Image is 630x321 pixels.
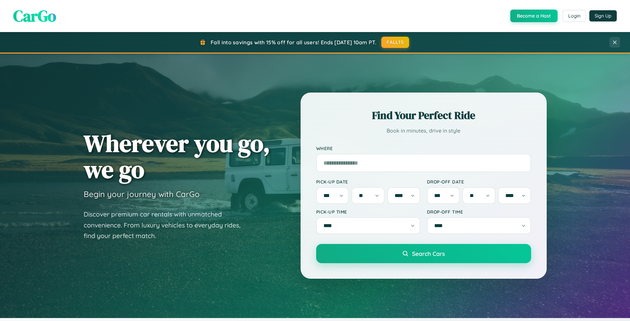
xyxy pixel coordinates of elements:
[316,179,420,184] label: Pick-up Date
[316,145,531,151] label: Where
[316,126,531,136] p: Book in minutes, drive in style
[13,5,56,27] span: CarGo
[510,10,558,22] button: Become a Host
[211,39,376,46] span: Fall into savings with 15% off for all users! Ends [DATE] 10am PT.
[427,209,531,215] label: Drop-off Time
[84,189,200,199] h3: Begin your journey with CarGo
[316,108,531,123] h2: Find Your Perfect Ride
[589,10,617,21] button: Sign Up
[381,37,409,48] button: FALL15
[84,209,249,241] p: Discover premium car rentals with unmatched convenience. From luxury vehicles to everyday rides, ...
[412,250,445,257] span: Search Cars
[563,10,586,22] button: Login
[427,179,531,184] label: Drop-off Date
[84,130,270,182] h1: Wherever you go, we go
[316,244,531,263] button: Search Cars
[316,209,420,215] label: Pick-up Time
